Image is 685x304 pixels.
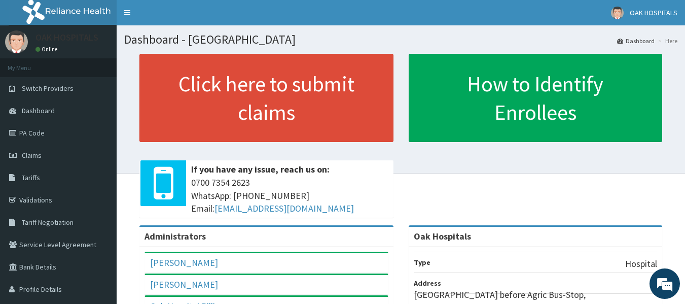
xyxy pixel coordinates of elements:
b: Address [414,279,441,288]
p: Hospital [625,257,657,271]
b: If you have any issue, reach us on: [191,163,330,175]
span: Dashboard [22,106,55,115]
span: Claims [22,151,42,160]
b: Type [414,258,430,267]
p: OAK HOSPITALS [35,33,98,42]
span: Tariff Negotiation [22,218,74,227]
img: User Image [5,30,28,53]
span: Tariffs [22,173,40,182]
a: Online [35,46,60,53]
b: Administrators [145,230,206,242]
span: OAK HOSPITALS [630,8,677,17]
a: How to Identify Enrollees [409,54,663,142]
a: [PERSON_NAME] [150,279,218,290]
a: Click here to submit claims [139,54,393,142]
span: Switch Providers [22,84,74,93]
h1: Dashboard - [GEOGRAPHIC_DATA] [124,33,677,46]
img: User Image [611,7,624,19]
strong: Oak Hospitals [414,230,471,242]
a: Dashboard [617,37,655,45]
a: [PERSON_NAME] [150,257,218,268]
li: Here [656,37,677,45]
span: 0700 7354 2623 WhatsApp: [PHONE_NUMBER] Email: [191,176,388,215]
a: [EMAIL_ADDRESS][DOMAIN_NAME] [214,202,354,214]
